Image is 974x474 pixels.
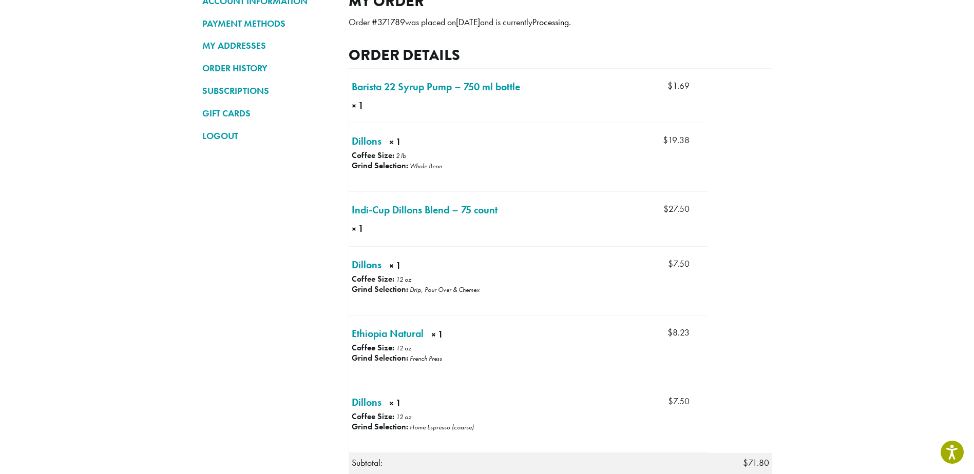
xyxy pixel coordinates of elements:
bdi: 1.69 [667,80,690,91]
bdi: 19.38 [663,134,690,146]
span: $ [743,457,748,468]
span: $ [668,396,673,407]
span: $ [667,327,673,338]
bdi: 27.50 [663,203,690,214]
a: Ethiopia Natural [352,326,424,341]
a: Dillons [352,133,381,149]
span: $ [663,203,669,214]
bdi: 7.50 [668,258,690,269]
a: SUBSCRIPTIONS [202,82,333,100]
a: MY ADDRESSES [202,37,333,54]
strong: Grind Selection: [352,421,408,432]
span: $ [663,134,668,146]
strong: Coffee Size: [352,273,394,284]
strong: Coffee Size: [352,411,394,422]
strong: × 1 [352,99,408,112]
span: $ [667,80,673,91]
strong: Grind Selection: [352,284,408,294]
strong: Grind Selection: [352,352,408,363]
mark: [DATE] [456,16,480,28]
span: $ [668,258,673,269]
strong: Grind Selection: [352,160,408,171]
a: Dillons [352,394,381,410]
a: Dillons [352,257,381,272]
p: Whole Bean [410,162,442,170]
strong: × 1 [352,222,402,235]
p: Home Espresso (coarse) [410,423,474,431]
a: GIFT CARDS [202,105,333,122]
a: Indi-Cup Dillons Blend – 75 count [352,202,498,218]
p: 2 lb [396,151,406,160]
strong: × 1 [389,135,431,151]
p: Drip, Pour Over & Chemex [410,285,480,294]
mark: 371789 [377,16,405,28]
a: ORDER HISTORY [202,60,333,77]
h2: Order details [349,46,772,64]
p: 12 oz [396,412,411,421]
p: 12 oz [396,344,411,352]
bdi: 7.50 [668,396,690,407]
p: 12 oz [396,275,411,284]
p: Order # was placed on and is currently . [349,14,772,31]
th: Subtotal: [349,453,708,472]
a: PAYMENT METHODS [202,15,333,32]
strong: Coffee Size: [352,342,394,353]
bdi: 8.23 [667,327,690,338]
a: Barista 22 Syrup Pump – 750 ml bottle [352,79,520,94]
strong: × 1 [389,259,443,275]
a: LOGOUT [202,127,333,145]
strong: × 1 [431,328,486,344]
strong: Coffee Size: [352,150,394,161]
mark: Processing [532,16,569,28]
strong: × 1 [389,397,441,412]
p: French Press [410,354,442,363]
span: 71.80 [743,457,769,468]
